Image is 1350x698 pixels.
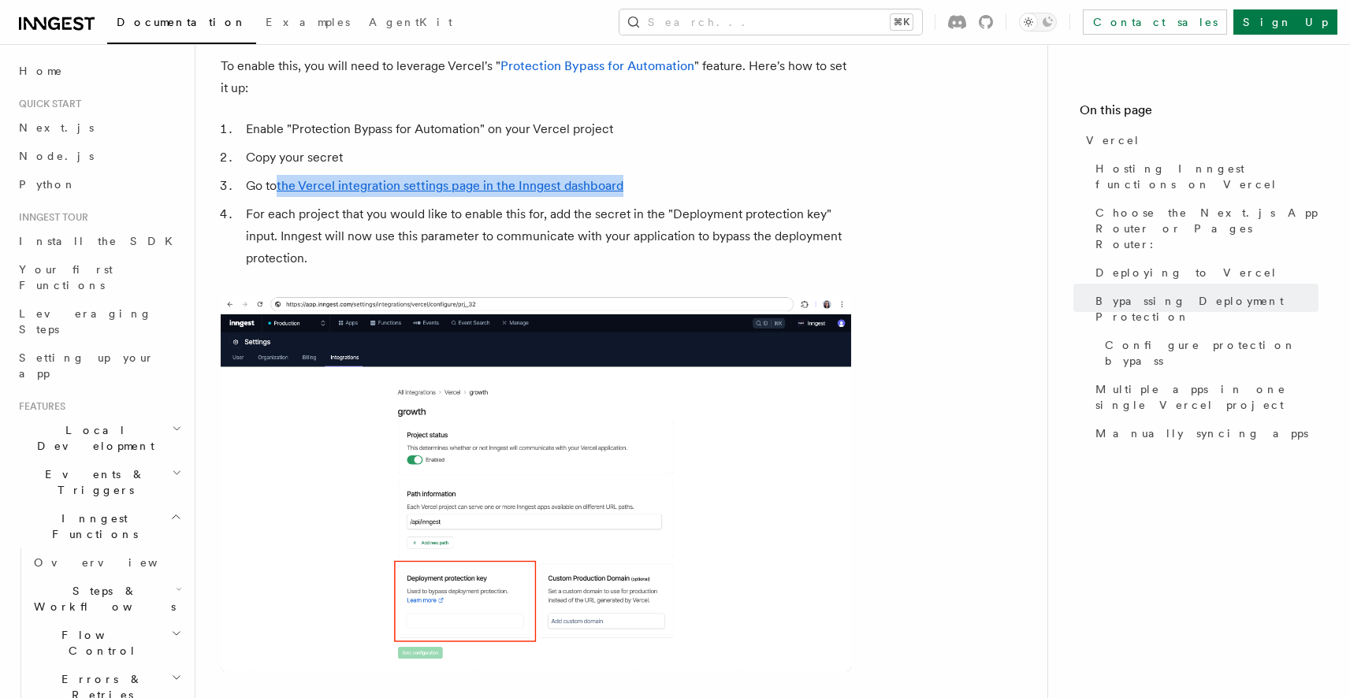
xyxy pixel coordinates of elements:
[1089,375,1318,419] a: Multiple apps in one single Vercel project
[241,175,851,197] li: Go to
[1089,419,1318,447] a: Manually syncing apps
[1089,258,1318,287] a: Deploying to Vercel
[19,121,94,134] span: Next.js
[13,113,185,142] a: Next.js
[13,170,185,199] a: Python
[13,142,185,170] a: Node.js
[241,203,851,269] li: For each project that you would like to enable this for, add the secret in the "Deployment protec...
[13,422,172,454] span: Local Development
[277,178,623,193] a: the Vercel integration settings page in the Inngest dashboard
[241,118,851,140] li: Enable "Protection Bypass for Automation" on your Vercel project
[34,556,196,569] span: Overview
[13,57,185,85] a: Home
[13,98,81,110] span: Quick start
[13,460,185,504] button: Events & Triggers
[1095,205,1318,252] span: Choose the Next.js App Router or Pages Router:
[1089,287,1318,331] a: Bypassing Deployment Protection
[1019,13,1057,32] button: Toggle dark mode
[359,5,462,43] a: AgentKit
[19,307,152,336] span: Leveraging Steps
[1095,293,1318,325] span: Bypassing Deployment Protection
[221,55,851,99] p: To enable this, you will need to leverage Vercel's " " feature. Here's how to set it up:
[13,504,185,548] button: Inngest Functions
[13,211,88,224] span: Inngest tour
[619,9,922,35] button: Search...⌘K
[1095,265,1277,280] span: Deploying to Vercel
[369,16,452,28] span: AgentKit
[266,16,350,28] span: Examples
[13,227,185,255] a: Install the SDK
[13,511,170,542] span: Inngest Functions
[1095,381,1318,413] span: Multiple apps in one single Vercel project
[28,583,176,614] span: Steps & Workflows
[13,255,185,299] a: Your first Functions
[1099,331,1318,375] a: Configure protection bypass
[107,5,256,44] a: Documentation
[13,299,185,343] a: Leveraging Steps
[1080,126,1318,154] a: Vercel
[221,295,851,671] img: A Vercel protection bypass secret added in the Inngest dashboard
[1105,337,1318,369] span: Configure protection bypass
[13,400,65,413] span: Features
[1095,425,1308,441] span: Manually syncing apps
[1095,161,1318,192] span: Hosting Inngest functions on Vercel
[1086,132,1140,148] span: Vercel
[1080,101,1318,126] h4: On this page
[1089,199,1318,258] a: Choose the Next.js App Router or Pages Router:
[19,178,76,191] span: Python
[19,235,182,247] span: Install the SDK
[28,548,185,577] a: Overview
[28,621,185,665] button: Flow Control
[13,466,172,498] span: Events & Triggers
[19,351,154,380] span: Setting up your app
[241,147,851,169] li: Copy your secret
[117,16,247,28] span: Documentation
[19,63,63,79] span: Home
[19,263,113,291] span: Your first Functions
[1089,154,1318,199] a: Hosting Inngest functions on Vercel
[256,5,359,43] a: Examples
[19,150,94,162] span: Node.js
[891,14,913,30] kbd: ⌘K
[1233,9,1337,35] a: Sign Up
[13,416,185,460] button: Local Development
[13,343,185,388] a: Setting up your app
[500,58,694,73] a: Protection Bypass for Automation
[28,577,185,621] button: Steps & Workflows
[1083,9,1227,35] a: Contact sales
[28,627,171,659] span: Flow Control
